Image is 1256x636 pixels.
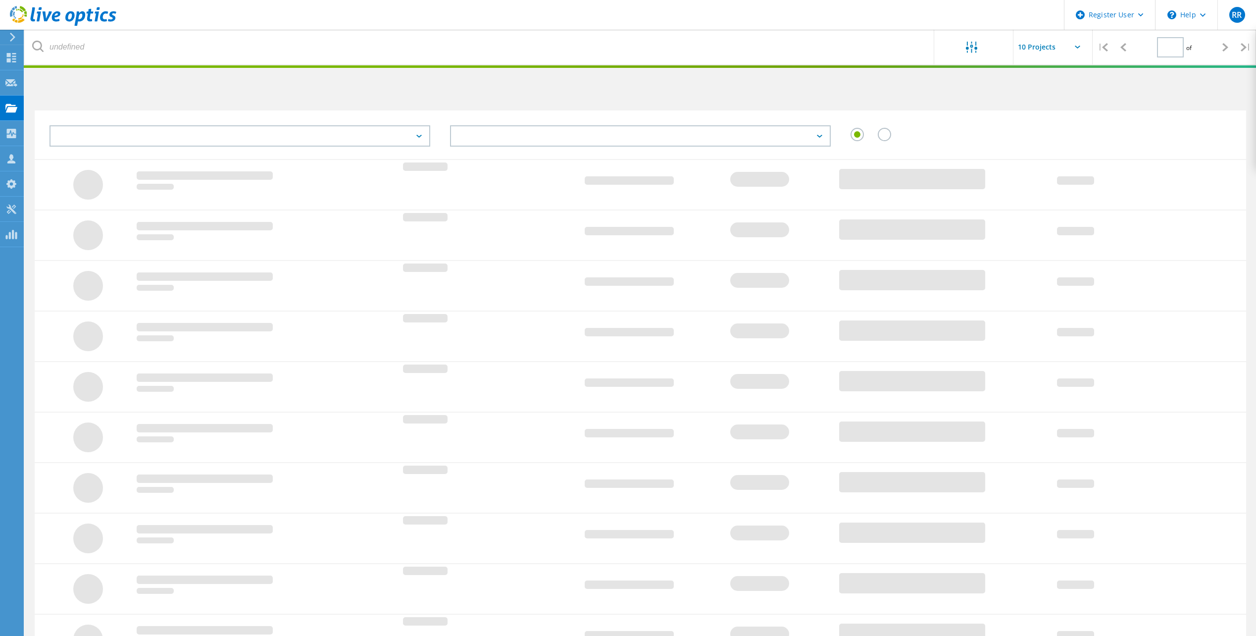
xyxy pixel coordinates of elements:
a: Live Optics Dashboard [10,21,116,28]
span: of [1186,44,1192,52]
div: | [1236,30,1256,65]
input: undefined [25,30,935,64]
span: RR [1232,11,1242,19]
div: | [1093,30,1113,65]
svg: \n [1167,10,1176,19]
